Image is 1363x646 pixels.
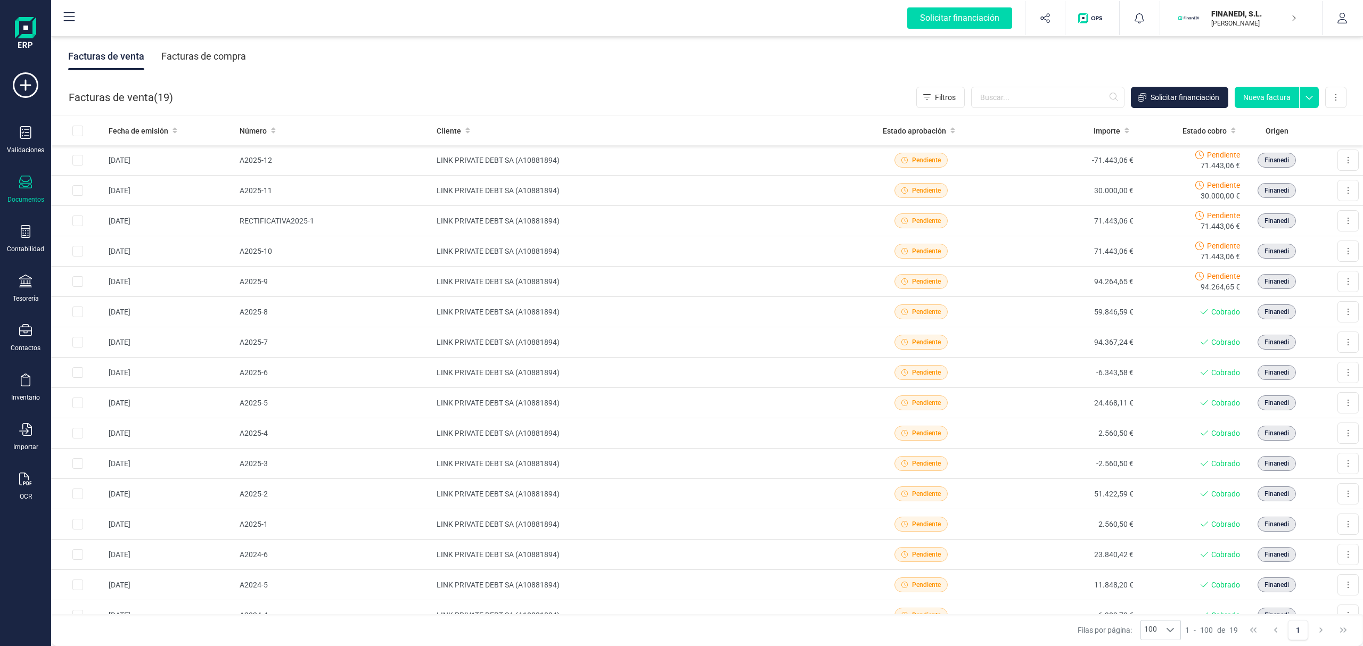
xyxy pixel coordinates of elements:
span: Finanedi [1265,459,1289,468]
span: Cobrado [1211,337,1240,347]
span: Cliente [437,126,461,136]
td: 2.560,50 € [993,509,1138,540]
span: Cobrado [1211,397,1240,408]
span: Cobrado [1211,307,1240,317]
div: All items unselected [72,126,83,136]
div: Row Selected 3e97f29f-06b0-4f69-aa9d-bb0e730476d9 [72,488,83,499]
span: 100 [1141,620,1160,640]
td: A2025-5 [235,388,432,418]
td: LINK PRIVATE DEBT SA (A10881894) [432,540,849,570]
td: 30.000,00 € [993,176,1138,206]
td: A2024-5 [235,570,432,600]
span: 19 [1229,625,1238,635]
div: - [1185,625,1238,635]
button: First Page [1243,620,1263,640]
p: [PERSON_NAME] [1211,19,1296,28]
span: de [1217,625,1225,635]
span: 71.443,06 € [1201,221,1240,231]
td: LINK PRIVATE DEBT SA (A10881894) [432,297,849,327]
td: LINK PRIVATE DEBT SA (A10881894) [432,145,849,176]
span: Finanedi [1265,519,1289,529]
span: Cobrado [1211,519,1240,529]
div: Contabilidad [7,245,44,253]
td: -71.443,06 € [993,145,1138,176]
span: Estado aprobación [883,126,946,136]
td: [DATE] [104,600,235,631]
span: 19 [158,90,169,105]
div: Solicitar financiación [907,7,1012,29]
td: A2025-6 [235,358,432,388]
span: Pendiente [912,519,941,529]
td: 94.264,65 € [993,267,1138,297]
span: 94.264,65 € [1201,281,1240,292]
span: Pendiente [912,489,941,499]
button: Solicitar financiación [894,1,1025,35]
span: 30.000,00 € [1201,191,1240,201]
td: A2025-11 [235,176,432,206]
div: Filas por página: [1078,620,1181,640]
button: Last Page [1333,620,1353,640]
span: Finanedi [1265,216,1289,226]
button: Logo de OPS [1072,1,1113,35]
span: Filtros [935,92,956,103]
span: Cobrado [1211,488,1240,499]
td: RECTIFICATIVA2025-1 [235,206,432,236]
td: 71.443,06 € [993,206,1138,236]
td: [DATE] [104,570,235,600]
span: Cobrado [1211,428,1240,438]
td: A2025-9 [235,267,432,297]
td: LINK PRIVATE DEBT SA (A10881894) [432,570,849,600]
td: [DATE] [104,236,235,267]
div: Row Selected 86f12270-e543-4524-a5dc-362f844ee7bd [72,397,83,408]
td: [DATE] [104,509,235,540]
span: Pendiente [912,216,941,226]
td: [DATE] [104,540,235,570]
td: 11.848,20 € [993,570,1138,600]
img: FI [1177,6,1201,30]
button: Solicitar financiación [1131,87,1228,108]
td: LINK PRIVATE DEBT SA (A10881894) [432,358,849,388]
span: Solicitar financiación [1151,92,1219,103]
td: A2025-1 [235,509,432,540]
div: Row Selected f948c42b-dc2a-4df4-bb41-071934d57753 [72,216,83,226]
td: [DATE] [104,267,235,297]
span: Finanedi [1265,277,1289,286]
span: Finanedi [1265,337,1289,347]
div: Tesorería [13,294,39,303]
span: 100 [1200,625,1213,635]
button: Next Page [1311,620,1331,640]
div: Importar [13,443,38,451]
div: Row Selected 071e410c-57d3-458f-9340-66b715be3ec5 [72,519,83,529]
div: OCR [20,492,32,501]
div: Row Selected 1c7fadc7-3346-4f5a-aa49-576d300c5ea3 [72,185,83,196]
button: Page 1 [1288,620,1308,640]
span: Finanedi [1265,428,1289,438]
td: [DATE] [104,297,235,327]
td: A2025-12 [235,145,432,176]
span: Número [240,126,267,136]
td: -2.560,50 € [993,449,1138,479]
td: -6.343,58 € [993,358,1138,388]
div: Row Selected f5113622-9239-413c-bf00-72cf8bf60852 [72,337,83,347]
span: Pendiente [912,398,941,408]
button: FIFINANEDI, S.L.[PERSON_NAME] [1173,1,1309,35]
td: 94.367,24 € [993,327,1138,358]
td: LINK PRIVATE DEBT SA (A10881894) [432,206,849,236]
td: 23.840,42 € [993,540,1138,570]
td: A2025-2 [235,479,432,509]
span: Finanedi [1265,368,1289,377]
span: 71.443,06 € [1201,251,1240,262]
td: 6.909,70 € [993,600,1138,631]
td: [DATE] [104,388,235,418]
div: Facturas de compra [161,43,246,70]
td: LINK PRIVATE DEBT SA (A10881894) [432,327,849,358]
img: Logo de OPS [1078,13,1106,23]
div: Row Selected 2166f7c7-5b44-413f-99cb-8995035137d8 [72,458,83,469]
span: Finanedi [1265,398,1289,408]
span: Finanedi [1265,186,1289,195]
div: Inventario [11,393,40,402]
button: Nueva factura [1235,87,1299,108]
td: A2025-10 [235,236,432,267]
div: Row Selected 6efd44b1-c69c-487c-a832-001a35863af4 [72,579,83,590]
td: LINK PRIVATE DEBT SA (A10881894) [432,479,849,509]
